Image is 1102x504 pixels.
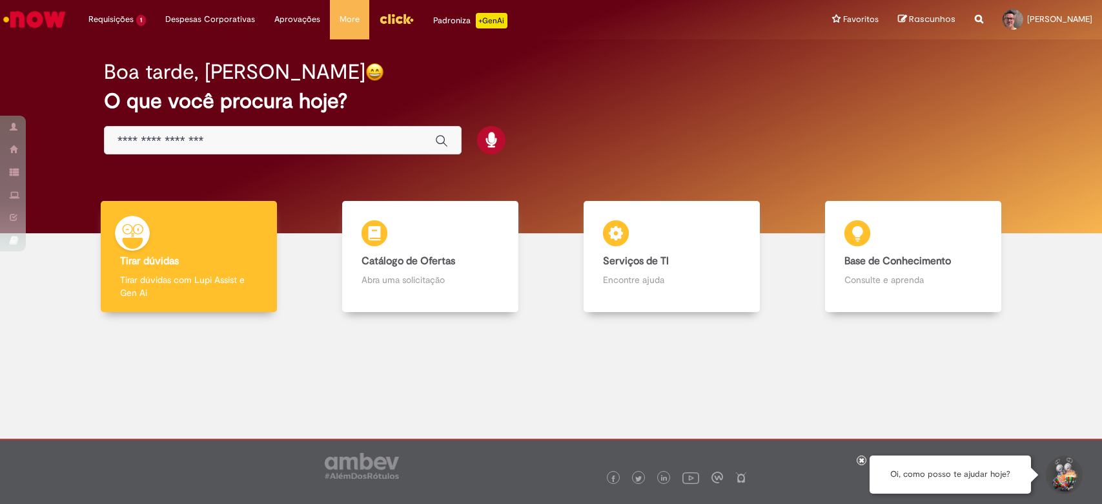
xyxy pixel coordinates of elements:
p: Consulte e aprenda [844,273,982,286]
span: More [340,13,360,26]
p: Encontre ajuda [603,273,740,286]
span: Despesas Corporativas [165,13,255,26]
div: Padroniza [433,13,507,28]
span: Rascunhos [909,13,955,25]
img: click_logo_yellow_360x200.png [379,9,414,28]
span: Aprovações [274,13,320,26]
div: Oi, como posso te ajudar hoje? [870,456,1031,494]
a: Base de Conhecimento Consulte e aprenda [793,201,1034,313]
b: Serviços de TI [603,255,669,268]
span: [PERSON_NAME] [1027,14,1092,25]
b: Tirar dúvidas [120,255,179,268]
button: Iniciar Conversa de Suporte [1044,456,1083,494]
a: Rascunhos [898,14,955,26]
img: logo_footer_facebook.png [610,476,617,482]
span: Requisições [88,13,134,26]
h2: Boa tarde, [PERSON_NAME] [104,61,365,83]
span: 1 [136,15,146,26]
img: logo_footer_youtube.png [682,469,699,486]
b: Base de Conhecimento [844,255,951,268]
img: logo_footer_ambev_rotulo_gray.png [325,453,399,479]
p: +GenAi [476,13,507,28]
b: Catálogo de Ofertas [362,255,455,268]
img: happy-face.png [365,63,384,81]
a: Catálogo de Ofertas Abra uma solicitação [309,201,551,313]
a: Tirar dúvidas Tirar dúvidas com Lupi Assist e Gen Ai [68,201,309,313]
img: logo_footer_linkedin.png [661,475,668,483]
a: Serviços de TI Encontre ajuda [551,201,793,313]
img: ServiceNow [1,6,68,32]
p: Tirar dúvidas com Lupi Assist e Gen Ai [120,273,258,299]
img: logo_footer_twitter.png [635,476,642,482]
h2: O que você procura hoje? [104,90,998,112]
p: Abra uma solicitação [362,273,499,286]
img: logo_footer_workplace.png [711,472,723,483]
img: logo_footer_naosei.png [735,472,747,483]
span: Favoritos [843,13,879,26]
